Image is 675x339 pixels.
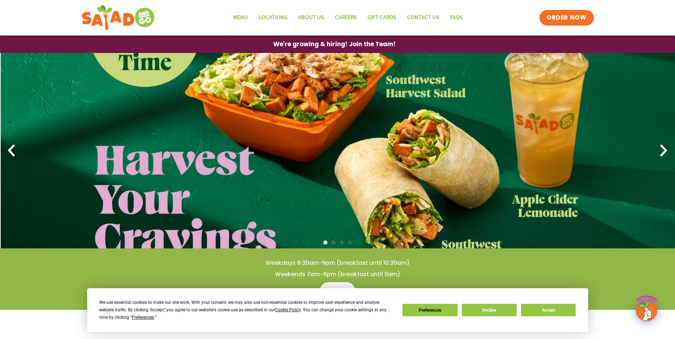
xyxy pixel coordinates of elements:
a: We're growing & hiring! Join the Team! [263,36,406,53]
a: Locations [253,10,293,26]
h4: Weekdays 6:30am-9pm (breakfast until 10:30am) [14,259,661,267]
a: About Us [293,10,329,26]
button: Accept [521,304,576,316]
button: Preferences [402,304,457,316]
span: Cookie Policy [275,307,301,312]
a: Menu [228,10,253,26]
a: Contact Us [402,10,445,26]
nav: Menu [228,10,468,26]
div: Cookie Consent Prompt [87,288,588,332]
h4: Weekends 7am-9pm (breakfast until 11am) [14,270,661,278]
a: Careers [329,10,362,26]
span: Go to slide 4 [348,241,352,244]
span: Go to slide 2 [332,241,336,244]
span: Menu [328,286,347,295]
span: Preferences [132,315,154,320]
div: We use essential cookies to make our site work. With your consent, we may also use non-essential ... [99,299,394,321]
div: Next slide [656,143,671,158]
button: Decline [462,304,517,316]
span: We're growing & hiring! Join the Team! [273,41,396,47]
a: ORDER NOW [539,10,594,26]
span: Go to slide 3 [340,241,344,244]
a: GIFT CARDS [362,10,402,26]
span: ORDER NOW [547,14,586,22]
span: Go to slide 1 [323,241,327,244]
img: new-SAG-logo-768×292 [81,4,157,32]
a: FAQs [445,10,468,26]
a: Menu [320,282,355,299]
div: Previous slide [4,143,19,158]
